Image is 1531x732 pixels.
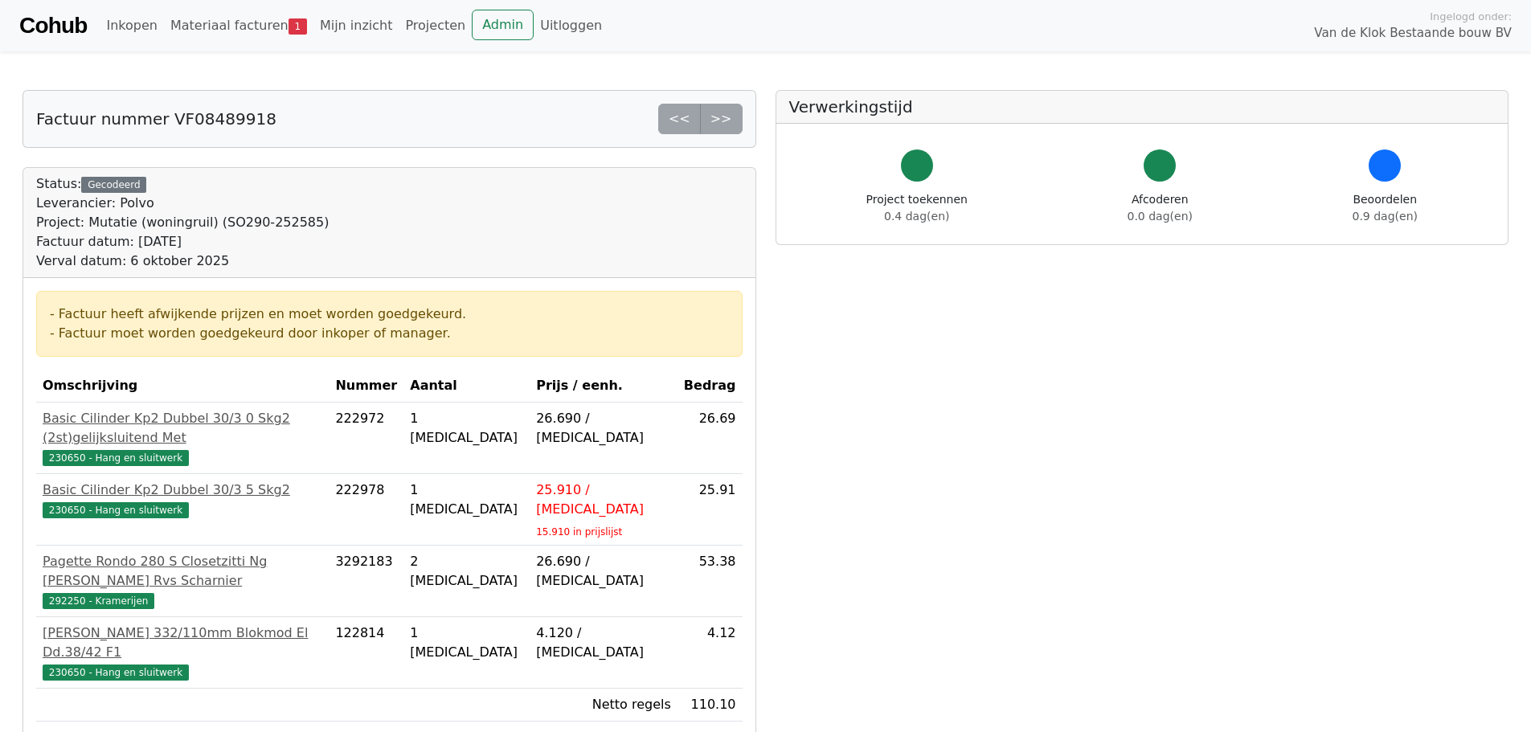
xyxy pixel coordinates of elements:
div: Leverancier: Polvo [36,194,329,213]
a: Materiaal facturen1 [164,10,313,42]
div: Gecodeerd [81,177,146,193]
a: Uitloggen [534,10,608,42]
a: Basic Cilinder Kp2 Dubbel 30/3 5 Skg2230650 - Hang en sluitwerk [43,481,322,519]
div: Basic Cilinder Kp2 Dubbel 30/3 5 Skg2 [43,481,322,500]
th: Prijs / eenh. [530,370,677,403]
span: 230650 - Hang en sluitwerk [43,450,189,466]
th: Aantal [403,370,530,403]
td: 222978 [329,474,403,546]
div: [PERSON_NAME] 332/110mm Blokmod El Dd.38/42 F1 [43,624,322,662]
div: Factuur datum: [DATE] [36,232,329,251]
div: Afcoderen [1128,191,1193,225]
div: Beoordelen [1353,191,1418,225]
th: Omschrijving [36,370,329,403]
span: 230650 - Hang en sluitwerk [43,502,189,518]
span: 0.4 dag(en) [884,210,949,223]
div: 1 [MEDICAL_DATA] [410,409,523,448]
a: Projecten [399,10,472,42]
div: Project toekennen [866,191,968,225]
div: 26.690 / [MEDICAL_DATA] [536,409,671,448]
td: Netto regels [530,689,677,722]
span: 230650 - Hang en sluitwerk [43,665,189,681]
div: Verval datum: 6 oktober 2025 [36,251,329,271]
a: Cohub [19,6,87,45]
div: 4.120 / [MEDICAL_DATA] [536,624,671,662]
div: - Factuur moet worden goedgekeurd door inkoper of manager. [50,324,729,343]
td: 53.38 [677,546,743,617]
div: 26.690 / [MEDICAL_DATA] [536,552,671,591]
a: Pagette Rondo 280 S Closetzitti Ng [PERSON_NAME] Rvs Scharnier292250 - Kramerijen [43,552,322,610]
td: 122814 [329,617,403,689]
td: 25.91 [677,474,743,546]
a: Inkopen [100,10,163,42]
a: [PERSON_NAME] 332/110mm Blokmod El Dd.38/42 F1230650 - Hang en sluitwerk [43,624,322,681]
div: Project: Mutatie (woningruil) (SO290-252585) [36,213,329,232]
h5: Verwerkingstijd [789,97,1496,117]
td: 4.12 [677,617,743,689]
span: Ingelogd onder: [1430,9,1512,24]
sub: 15.910 in prijslijst [536,526,622,538]
div: - Factuur heeft afwijkende prijzen en moet worden goedgekeurd. [50,305,729,324]
td: 110.10 [677,689,743,722]
span: 0.9 dag(en) [1353,210,1418,223]
th: Bedrag [677,370,743,403]
h5: Factuur nummer VF08489918 [36,109,276,129]
a: Mijn inzicht [313,10,399,42]
div: Pagette Rondo 280 S Closetzitti Ng [PERSON_NAME] Rvs Scharnier [43,552,322,591]
th: Nummer [329,370,403,403]
span: 1 [289,18,307,35]
td: 222972 [329,403,403,474]
td: 26.69 [677,403,743,474]
div: Status: [36,174,329,271]
div: 1 [MEDICAL_DATA] [410,481,523,519]
td: 3292183 [329,546,403,617]
div: 1 [MEDICAL_DATA] [410,624,523,662]
div: Basic Cilinder Kp2 Dubbel 30/3 0 Skg2 (2st)gelijksluitend Met [43,409,322,448]
div: 2 [MEDICAL_DATA] [410,552,523,591]
a: Basic Cilinder Kp2 Dubbel 30/3 0 Skg2 (2st)gelijksluitend Met230650 - Hang en sluitwerk [43,409,322,467]
span: 0.0 dag(en) [1128,210,1193,223]
a: Admin [472,10,534,40]
div: 25.910 / [MEDICAL_DATA] [536,481,671,519]
span: 292250 - Kramerijen [43,593,154,609]
span: Van de Klok Bestaande bouw BV [1314,24,1512,43]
